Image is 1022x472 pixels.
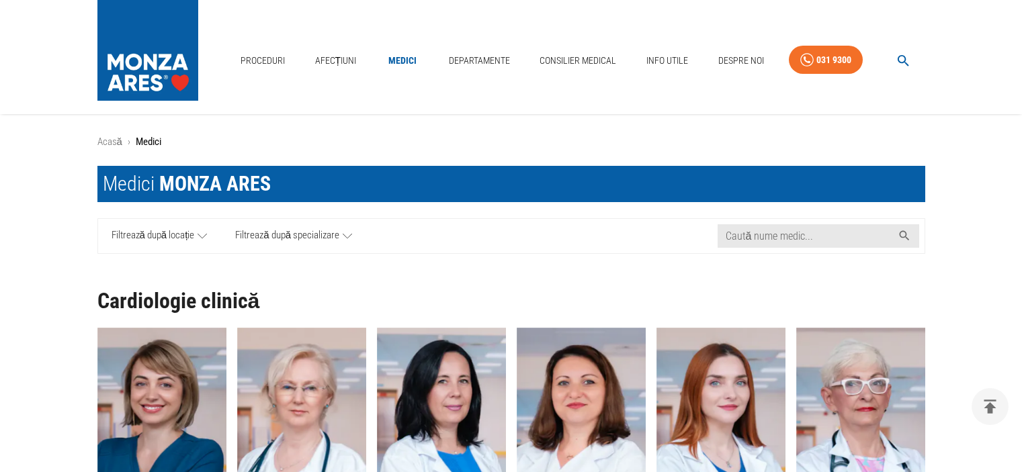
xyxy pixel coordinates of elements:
[972,388,1009,425] button: delete
[713,47,769,75] a: Despre Noi
[136,134,161,150] p: Medici
[789,46,863,75] a: 031 9300
[103,171,271,197] div: Medici
[97,136,122,148] a: Acasă
[310,47,362,75] a: Afecțiuni
[98,219,222,253] a: Filtrează după locație
[97,134,925,150] nav: breadcrumb
[97,289,925,313] h1: Cardiologie clinică
[112,228,195,244] span: Filtrează după locație
[235,228,339,244] span: Filtrează după specializare
[235,47,290,75] a: Proceduri
[641,47,693,75] a: Info Utile
[534,47,622,75] a: Consilier Medical
[816,52,851,68] div: 031 9300
[381,47,424,75] a: Medici
[128,134,130,150] li: ›
[221,219,366,253] a: Filtrează după specializare
[443,47,515,75] a: Departamente
[159,172,271,195] span: MONZA ARES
